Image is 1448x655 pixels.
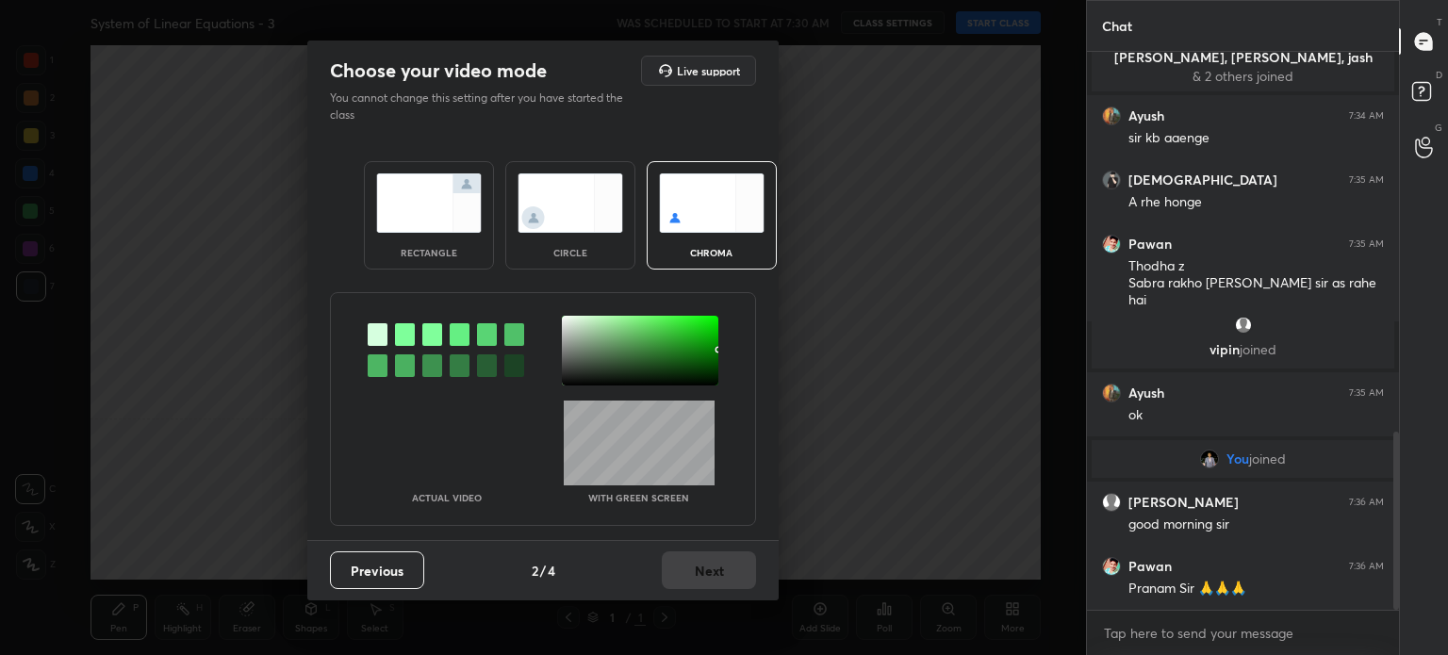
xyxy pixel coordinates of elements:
h4: / [540,561,546,581]
img: 032d65ed88404604bf15fe4e829cbca2.jpg [1102,384,1121,402]
p: [PERSON_NAME], [PERSON_NAME], jash [1103,50,1383,65]
h6: Pawan [1128,236,1172,253]
div: A rhe honge [1128,193,1384,212]
div: grid [1087,52,1399,610]
div: chroma [674,248,749,257]
div: Thodha z Sabra rakho [PERSON_NAME] sir as rahe hai [1128,257,1384,310]
p: G [1435,121,1442,135]
div: 7:35 AM [1349,174,1384,186]
button: Previous [330,551,424,589]
img: normalScreenIcon.ae25ed63.svg [376,173,482,233]
img: 3 [1102,235,1121,254]
h6: Ayush [1128,107,1164,124]
img: default.png [1234,316,1253,335]
p: vipin [1103,342,1383,357]
div: 7:35 AM [1349,238,1384,250]
span: joined [1249,451,1286,467]
img: circleScreenIcon.acc0effb.svg [518,173,623,233]
img: 9689d3ed888646769c7969bc1f381e91.jpg [1200,450,1219,468]
span: joined [1240,340,1276,358]
div: 7:36 AM [1349,561,1384,572]
span: You [1226,451,1249,467]
p: With green screen [588,493,689,502]
p: & 2 others joined [1103,69,1383,84]
h6: Ayush [1128,385,1164,401]
div: circle [533,248,608,257]
h6: [DEMOGRAPHIC_DATA] [1128,172,1277,188]
p: Chat [1087,1,1147,51]
p: You cannot change this setting after you have started the class [330,90,635,123]
div: Pranam Sir 🙏🙏🙏 [1128,580,1384,598]
div: good morning sir [1128,516,1384,534]
img: chromaScreenIcon.c19ab0a0.svg [659,173,765,233]
h4: 4 [548,561,555,581]
h4: 2 [532,561,538,581]
div: sir kb aaenge [1128,129,1384,148]
img: default.png [1102,493,1121,512]
img: 3 [1102,171,1121,189]
h6: Pawan [1128,558,1172,575]
div: rectangle [391,248,467,257]
div: 7:35 AM [1349,387,1384,399]
p: T [1437,15,1442,29]
p: D [1436,68,1442,82]
h6: [PERSON_NAME] [1128,494,1239,511]
img: 3 [1102,557,1121,576]
h5: Live support [677,65,740,76]
div: 7:36 AM [1349,497,1384,508]
h2: Choose your video mode [330,58,547,83]
div: ok [1128,406,1384,425]
p: Actual Video [412,493,482,502]
img: 032d65ed88404604bf15fe4e829cbca2.jpg [1102,106,1121,125]
div: 7:34 AM [1349,110,1384,122]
